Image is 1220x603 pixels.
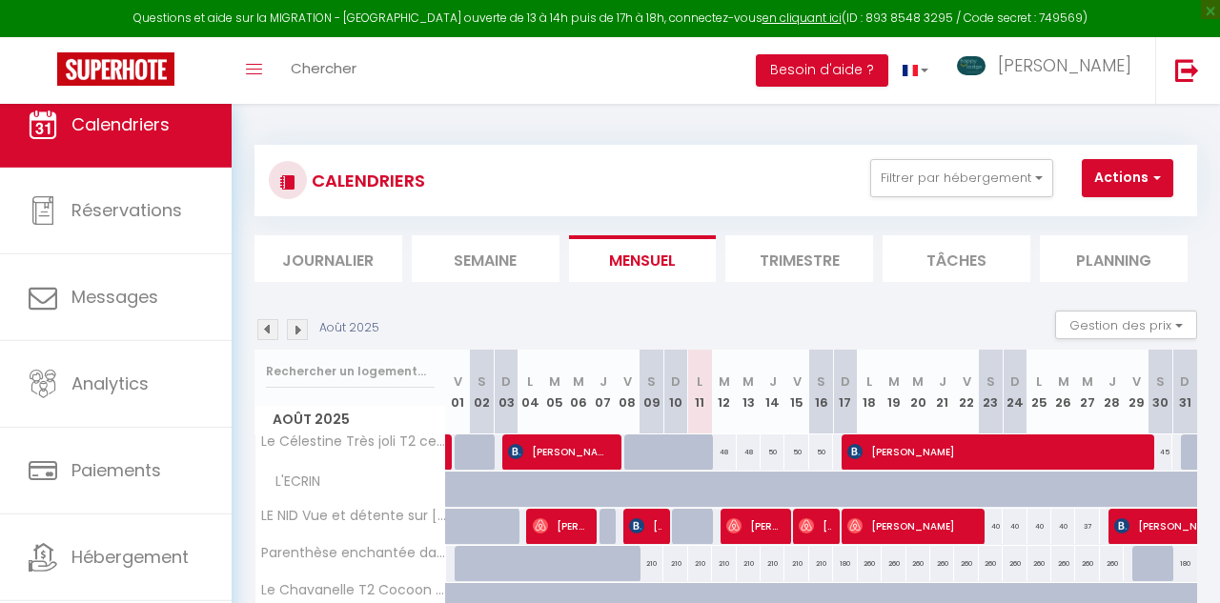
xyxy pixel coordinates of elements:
[258,546,449,560] span: Parenthèse enchantée dans le Pilat – Gîte 16 pers.
[1175,58,1199,82] img: logout
[737,350,761,434] th: 13
[1075,350,1099,434] th: 27
[1055,311,1197,339] button: Gestion des prix
[57,52,174,86] img: Super Booking
[930,546,954,581] div: 260
[943,37,1155,104] a: ... [PERSON_NAME]
[671,372,681,391] abbr: D
[737,546,761,581] div: 210
[1010,372,1020,391] abbr: D
[1027,546,1051,581] div: 260
[1003,509,1027,544] div: 40
[1075,546,1099,581] div: 260
[412,235,559,282] li: Semaine
[573,372,584,391] abbr: M
[629,508,661,544] span: [PERSON_NAME]
[71,545,189,569] span: Hébergement
[833,350,857,434] th: 17
[882,350,905,434] th: 19
[1082,159,1173,197] button: Actions
[769,372,777,391] abbr: J
[307,159,425,202] h3: CALENDRIERS
[258,434,449,449] span: Le Célestine Très joli T2 centre [GEOGRAPHIC_DATA]
[799,508,830,544] span: [PERSON_NAME]
[858,546,882,581] div: 260
[986,372,995,391] abbr: S
[1172,350,1197,434] th: 31
[640,546,663,581] div: 210
[640,350,663,434] th: 09
[1180,372,1189,391] abbr: D
[615,350,639,434] th: 08
[569,235,717,282] li: Mensuel
[697,372,702,391] abbr: L
[712,546,736,581] div: 210
[567,350,591,434] th: 06
[663,350,687,434] th: 10
[888,372,900,391] abbr: M
[1003,546,1027,581] div: 260
[930,350,954,434] th: 21
[71,198,182,222] span: Réservations
[979,546,1003,581] div: 260
[688,546,712,581] div: 210
[258,583,449,597] span: Le Chavanelle T2 Cocoon au coeur de la ville
[906,546,930,581] div: 260
[1058,372,1069,391] abbr: M
[882,546,905,581] div: 260
[1082,372,1093,391] abbr: M
[762,10,842,26] a: en cliquant ici
[1124,350,1148,434] th: 29
[954,546,978,581] div: 260
[291,58,356,78] span: Chercher
[255,406,445,433] span: Août 2025
[1036,372,1042,391] abbr: L
[663,546,687,581] div: 210
[501,372,511,391] abbr: D
[1003,350,1027,434] th: 24
[737,434,761,470] div: 48
[1140,523,1220,603] iframe: LiveChat chat widget
[1100,350,1124,434] th: 28
[508,433,611,470] span: [PERSON_NAME]
[1051,509,1075,544] div: 40
[591,350,615,434] th: 07
[998,53,1131,77] span: [PERSON_NAME]
[549,372,560,391] abbr: M
[254,235,402,282] li: Journalier
[478,372,486,391] abbr: S
[761,434,784,470] div: 50
[742,372,754,391] abbr: M
[712,434,736,470] div: 48
[1149,350,1172,434] th: 30
[71,285,158,309] span: Messages
[979,350,1003,434] th: 23
[784,546,808,581] div: 210
[1051,546,1075,581] div: 260
[542,350,566,434] th: 05
[719,372,730,391] abbr: M
[1100,546,1124,581] div: 260
[1108,372,1116,391] abbr: J
[979,509,1003,544] div: 40
[258,509,449,523] span: LE NID Vue et détente sur [GEOGRAPHIC_DATA]
[841,372,850,391] abbr: D
[454,372,462,391] abbr: V
[761,350,784,434] th: 14
[470,350,494,434] th: 02
[647,372,656,391] abbr: S
[712,350,736,434] th: 12
[912,372,924,391] abbr: M
[446,350,470,434] th: 01
[623,372,632,391] abbr: V
[817,372,825,391] abbr: S
[1040,235,1188,282] li: Planning
[518,350,542,434] th: 04
[1051,350,1075,434] th: 26
[954,350,978,434] th: 22
[1132,372,1141,391] abbr: V
[809,350,833,434] th: 16
[71,458,161,482] span: Paiements
[1156,372,1165,391] abbr: S
[725,235,873,282] li: Trimestre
